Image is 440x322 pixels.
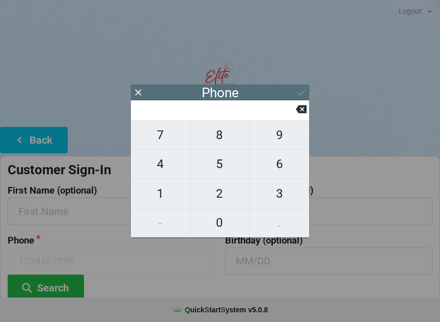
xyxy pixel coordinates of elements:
[131,183,190,204] span: 1
[190,183,250,204] span: 2
[190,208,250,237] button: 0
[131,179,190,208] button: 1
[250,150,309,179] button: 6
[202,88,239,98] div: Phone
[250,153,309,175] span: 6
[190,124,250,146] span: 8
[190,150,250,179] button: 5
[250,183,309,204] span: 3
[131,150,190,179] button: 4
[131,153,190,175] span: 4
[131,124,190,146] span: 7
[190,120,250,150] button: 8
[250,120,309,150] button: 9
[250,179,309,208] button: 3
[190,153,250,175] span: 5
[190,212,250,233] span: 0
[250,124,309,146] span: 9
[131,120,190,150] button: 7
[190,179,250,208] button: 2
